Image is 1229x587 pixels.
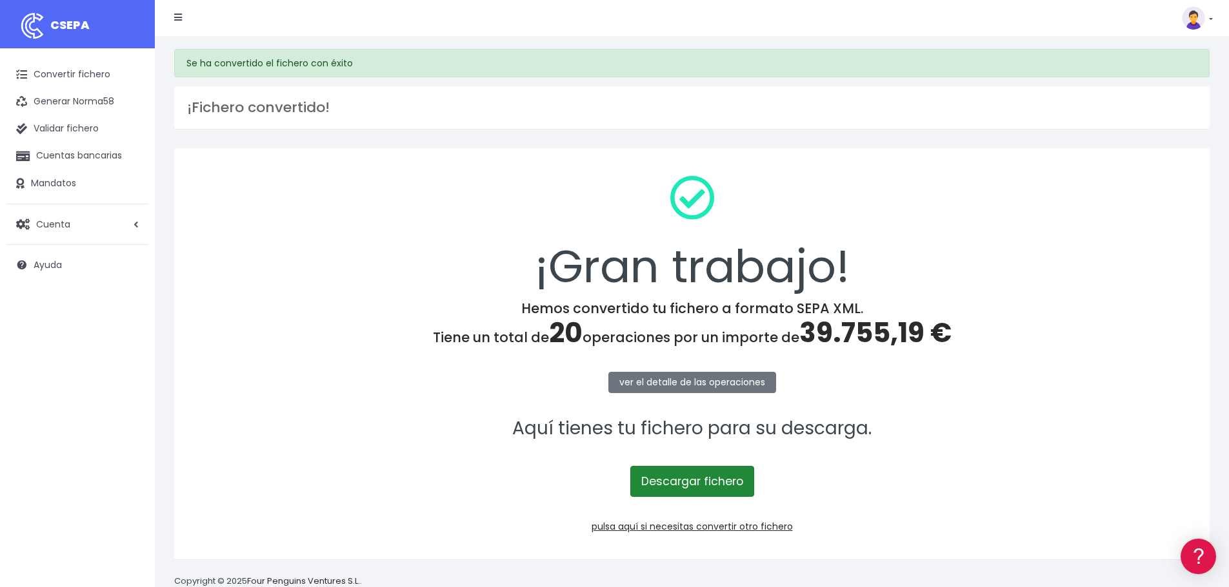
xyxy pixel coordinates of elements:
[191,300,1193,349] h4: Hemos convertido tu fichero a formato SEPA XML. Tiene un total de operaciones por un importe de
[630,466,754,497] a: Descargar fichero
[6,115,148,142] a: Validar fichero
[13,276,245,296] a: General
[34,258,62,271] span: Ayuda
[177,371,248,383] a: POWERED BY ENCHANT
[549,314,583,352] span: 20
[608,372,776,393] a: ver el detalle de las operaciones
[13,183,245,203] a: Problemas habituales
[174,49,1210,77] div: Se ha convertido el fichero con éxito
[13,203,245,223] a: Videotutoriales
[13,110,245,130] a: Información general
[13,90,245,102] div: Información general
[36,217,70,230] span: Cuenta
[13,329,245,349] a: API
[191,414,1193,443] p: Aquí tienes tu fichero para su descarga.
[191,165,1193,300] div: ¡Gran trabajo!
[6,61,148,88] a: Convertir fichero
[187,99,1197,116] h3: ¡Fichero convertido!
[6,88,148,115] a: Generar Norma58
[6,251,148,278] a: Ayuda
[50,17,90,33] span: CSEPA
[13,142,245,155] div: Convertir ficheros
[1182,6,1205,30] img: profile
[6,142,148,169] a: Cuentas bancarias
[6,170,148,197] a: Mandatos
[6,211,148,238] a: Cuenta
[799,314,952,352] span: 39.755,19 €
[13,223,245,243] a: Perfiles de empresas
[13,345,245,367] button: Contáctanos
[592,520,793,533] a: pulsa aquí si necesitas convertir otro fichero
[247,575,360,587] a: Four Penguins Ventures S.L.
[16,10,48,42] img: logo
[13,256,245,268] div: Facturación
[13,163,245,183] a: Formatos
[13,309,245,322] div: Programadores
